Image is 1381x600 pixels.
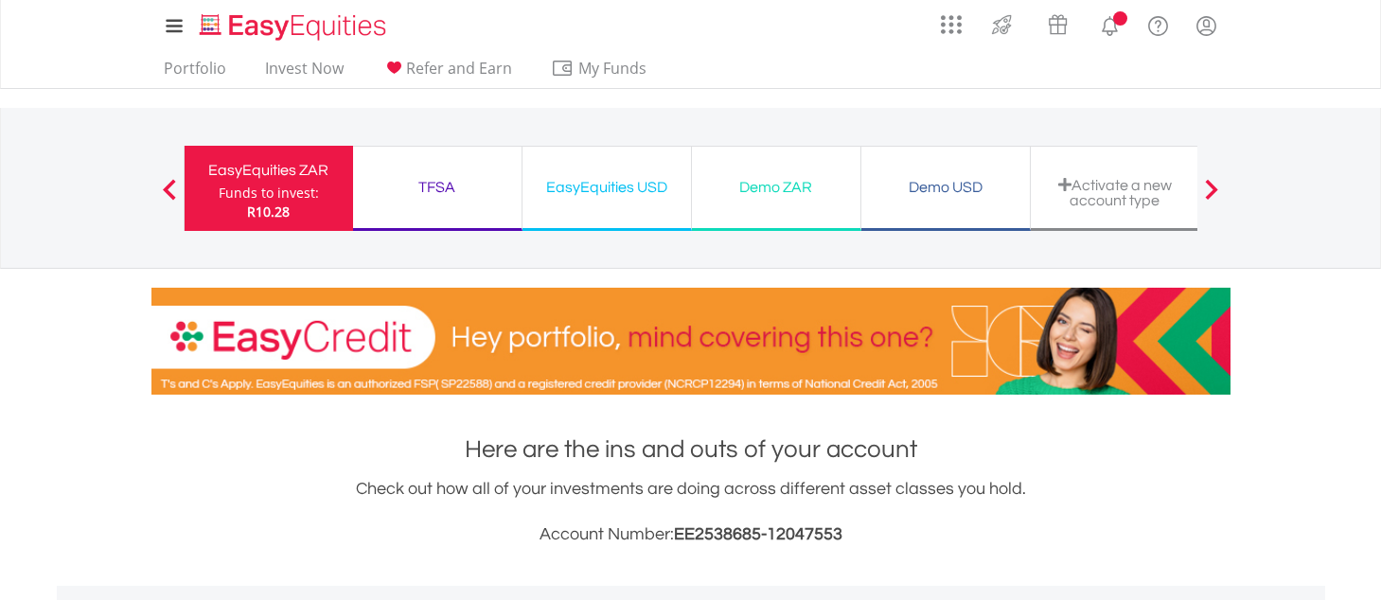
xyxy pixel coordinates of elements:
[151,288,1231,395] img: EasyCredit Promotion Banner
[534,174,680,201] div: EasyEquities USD
[151,432,1231,467] h1: Here are the ins and outs of your account
[986,9,1018,40] img: thrive-v2.svg
[873,174,1018,201] div: Demo USD
[151,521,1231,548] h3: Account Number:
[406,58,512,79] span: Refer and Earn
[196,157,342,184] div: EasyEquities ZAR
[703,174,849,201] div: Demo ZAR
[1134,5,1182,43] a: FAQ's and Support
[929,5,974,35] a: AppsGrid
[196,11,394,43] img: EasyEquities_Logo.png
[674,525,842,543] span: EE2538685-12047553
[151,476,1231,548] div: Check out how all of your investments are doing across different asset classes you hold.
[219,184,319,203] div: Funds to invest:
[1042,9,1073,40] img: vouchers-v2.svg
[247,203,290,221] span: R10.28
[551,56,675,80] span: My Funds
[1042,177,1188,208] div: Activate a new account type
[257,59,351,88] a: Invest Now
[375,59,520,88] a: Refer and Earn
[156,59,234,88] a: Portfolio
[941,14,962,35] img: grid-menu-icon.svg
[1030,5,1086,40] a: Vouchers
[1086,5,1134,43] a: Notifications
[364,174,510,201] div: TFSA
[1182,5,1231,46] a: My Profile
[192,5,394,43] a: Home page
